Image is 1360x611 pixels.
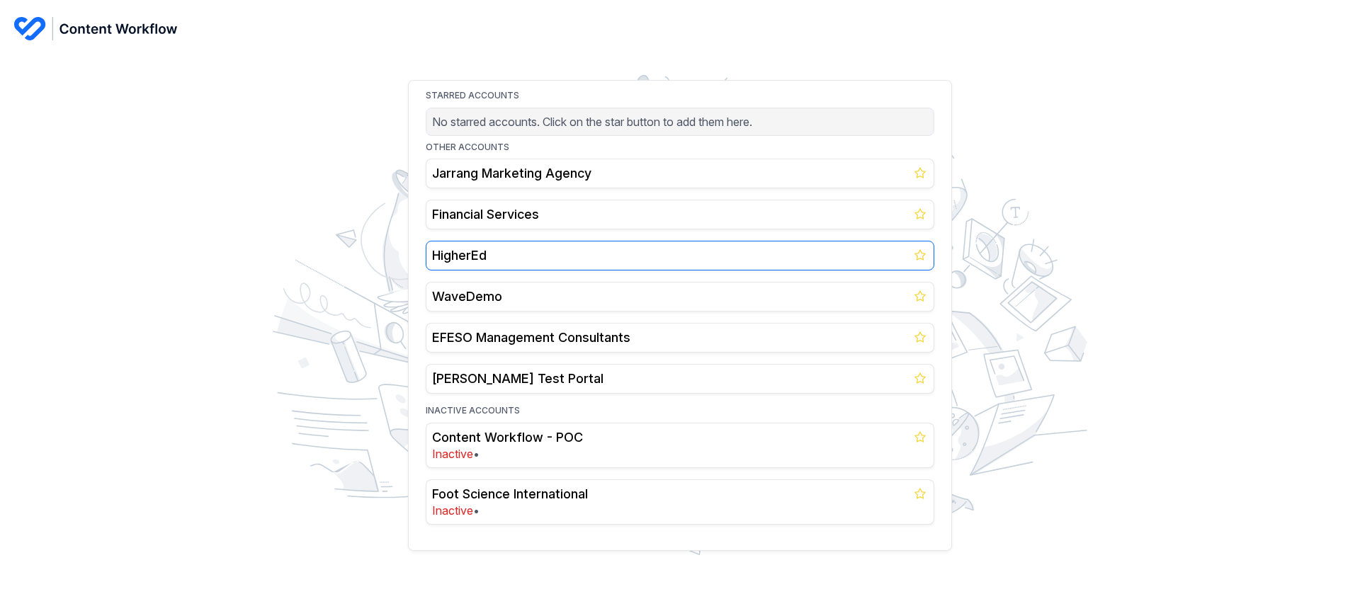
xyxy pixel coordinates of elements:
[912,287,929,304] button: Add to starred
[432,370,928,387] h2: [PERSON_NAME] Test Portal
[912,370,929,387] button: Add to starred
[426,200,934,229] a: Financial Services
[426,405,934,417] p: INACTIVE ACCOUNTS
[912,428,929,445] button: Add to starred
[912,205,929,222] button: Add to starred
[426,423,934,468] a: Content Workflow - POCInactive•
[432,206,928,223] h2: Financial Services
[432,429,928,446] h2: Content Workflow - POC
[432,247,928,264] h2: HigherEd
[432,329,928,346] h2: EFESO Management Consultants
[912,164,929,181] button: Add to starred
[426,479,934,525] a: Foot Science InternationalInactive•
[432,486,928,503] h2: Foot Science International
[14,17,1346,40] a: Content Workflow
[432,165,928,182] h2: Jarrang Marketing Agency
[426,323,934,353] a: EFESO Management Consultants
[432,447,473,461] span: Inactive
[426,241,934,270] a: HigherEd
[426,90,934,102] p: STARRED ACCOUNTS
[426,142,934,154] p: OTHER ACCOUNTS
[432,114,928,130] p: No starred accounts. Click on the star button to add them here.
[432,446,928,462] p: •
[432,503,473,518] span: Inactive
[426,282,934,312] a: WaveDemo
[426,159,934,188] a: Jarrang Marketing Agency
[426,364,934,394] a: [PERSON_NAME] Test Portal
[432,288,928,305] h2: WaveDemo
[912,485,929,502] button: Add to starred
[912,246,929,263] button: Add to starred
[912,329,929,346] button: Add to starred
[432,503,928,518] p: •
